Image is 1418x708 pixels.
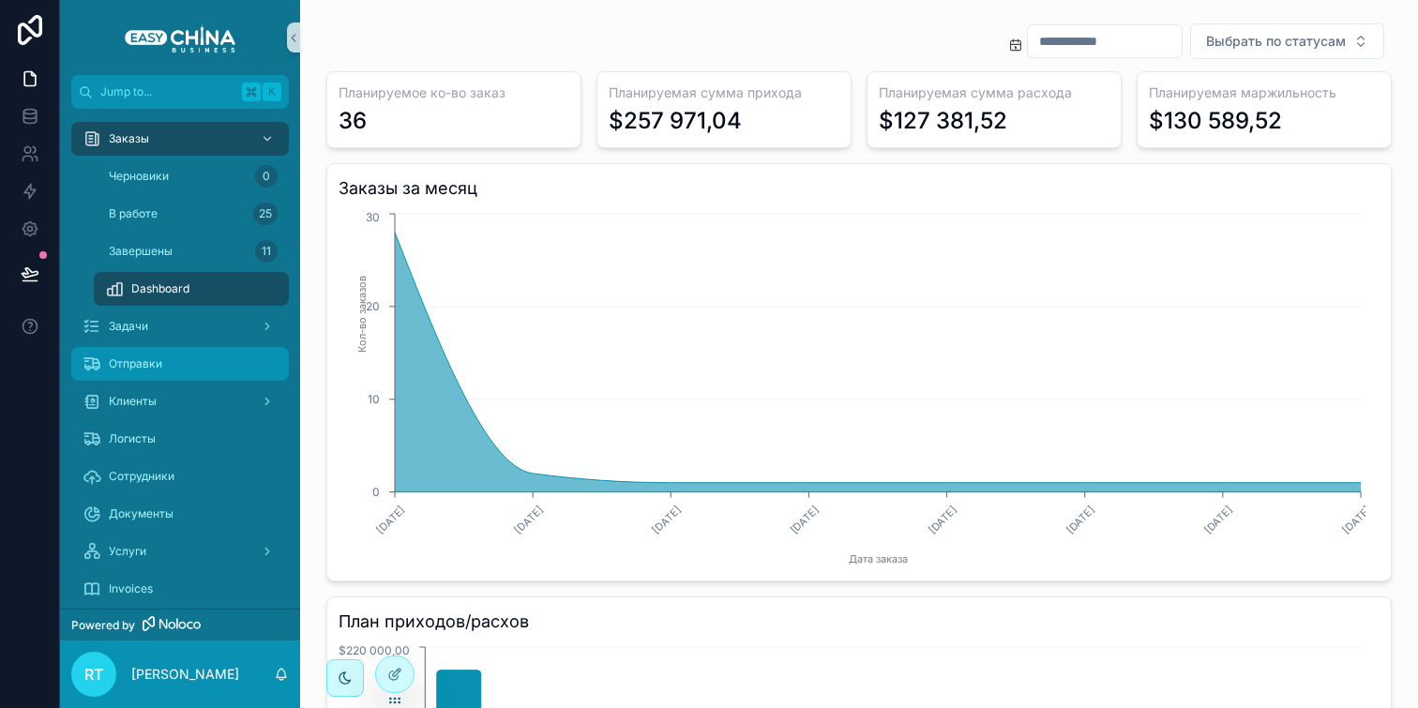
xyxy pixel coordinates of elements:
[373,503,407,536] text: [DATE]
[109,469,174,484] span: Сотрудники
[339,83,569,102] h3: Планируемое ко-во заказ
[71,384,289,418] a: Клиенты
[94,234,289,268] a: Завершены11
[339,609,1380,635] h3: План приходов/расхов
[94,272,289,306] a: Dashboard
[1149,106,1282,136] div: $130 589,52
[84,663,103,685] span: RT
[1206,32,1346,51] span: Выбрать по статусам
[109,431,156,446] span: Логисты
[71,309,289,343] a: Задачи
[60,109,300,609] div: scrollable content
[255,165,278,188] div: 0
[339,175,1380,202] h3: Заказы за месяц
[109,169,169,184] span: Черновики
[355,276,369,353] tspan: Кол-во заказов
[109,319,148,334] span: Задачи
[71,535,289,568] a: Услуги
[255,240,278,263] div: 11
[512,503,546,536] text: [DATE]
[109,131,149,146] span: Заказы
[339,643,410,657] tspan: $220 000,00
[1190,23,1384,59] button: Select Button
[339,106,367,136] div: 36
[125,23,235,53] img: App logo
[60,609,300,640] a: Powered by
[71,422,289,456] a: Логисты
[109,544,146,559] span: Услуги
[1339,503,1373,536] text: [DATE]
[94,159,289,193] a: Черновики0
[71,122,289,156] a: Заказы
[94,197,289,231] a: В работе25
[1201,503,1235,536] text: [DATE]
[879,83,1109,102] h3: Планируемая сумма расхода
[109,244,173,259] span: Завершены
[109,506,173,521] span: Документы
[879,106,1007,136] div: $127 381,52
[71,459,289,493] a: Сотрудники
[100,84,234,99] span: Jump to...
[71,497,289,531] a: Документы
[609,106,742,136] div: $257 971,04
[131,665,239,684] p: [PERSON_NAME]
[368,392,380,406] tspan: 10
[372,485,380,499] tspan: 0
[109,356,162,371] span: Отправки
[926,503,959,536] text: [DATE]
[650,503,684,536] text: [DATE]
[109,394,157,409] span: Клиенты
[109,206,158,221] span: В работе
[131,281,189,296] span: Dashboard
[1063,503,1097,536] text: [DATE]
[71,618,135,633] span: Powered by
[71,347,289,381] a: Отправки
[849,552,908,565] tspan: Дата заказа
[264,84,279,99] span: K
[71,75,289,109] button: Jump to...K
[788,503,822,536] text: [DATE]
[609,83,839,102] h3: Планируемая сумма прихода
[366,210,380,224] tspan: 30
[339,209,1380,569] div: chart
[1149,83,1380,102] h3: Планируемая маржильность
[109,581,153,596] span: Invoices
[253,203,278,225] div: 25
[71,572,289,606] a: Invoices
[366,299,380,313] tspan: 20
